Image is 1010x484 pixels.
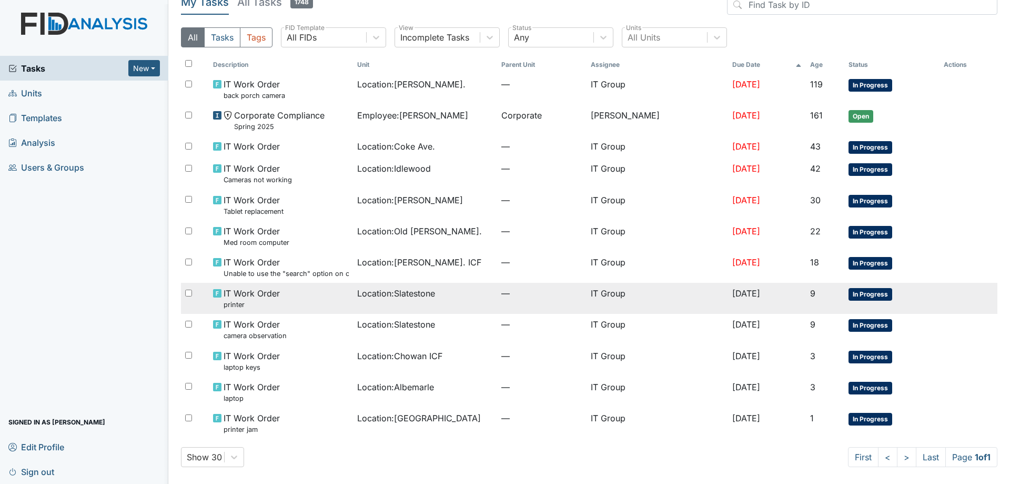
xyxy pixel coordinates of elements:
span: In Progress [849,288,892,301]
span: — [501,350,582,362]
td: IT Group [587,314,728,345]
span: In Progress [849,79,892,92]
td: IT Group [587,190,728,221]
span: IT Work Order Cameras not working [224,162,292,185]
div: Type filter [181,27,272,47]
th: Toggle SortBy [209,56,353,74]
span: Open [849,110,873,123]
small: printer jam [224,424,280,434]
td: IT Group [587,136,728,158]
a: Last [916,447,946,467]
a: > [897,447,916,467]
span: In Progress [849,195,892,208]
span: 3 [810,382,815,392]
span: 1 [810,413,814,423]
div: All Units [628,31,660,44]
span: In Progress [849,141,892,154]
span: 43 [810,141,821,152]
span: Corporate [501,109,542,122]
span: Employee : [PERSON_NAME] [357,109,468,122]
span: 18 [810,257,819,268]
span: Location : [PERSON_NAME] [357,194,463,206]
small: Tablet replacement [224,206,284,216]
th: Toggle SortBy [353,56,497,74]
span: Location : Albemarle [357,381,434,393]
span: IT Work Order [224,140,280,153]
span: Location : Chowan ICF [357,350,442,362]
span: Units [8,85,42,101]
button: Tags [240,27,272,47]
th: Toggle SortBy [844,56,940,74]
small: laptop keys [224,362,280,372]
td: IT Group [587,252,728,283]
small: Spring 2025 [234,122,325,132]
span: [DATE] [732,163,760,174]
span: — [501,225,582,238]
td: [PERSON_NAME] [587,105,728,136]
a: Tasks [8,62,128,75]
span: In Progress [849,351,892,363]
span: IT Work Order back porch camera [224,78,285,101]
th: Toggle SortBy [728,56,806,74]
span: 22 [810,226,821,236]
span: [DATE] [732,351,760,361]
span: Location : Slatestone [357,318,435,331]
span: In Progress [849,163,892,176]
span: IT Work Order laptop keys [224,350,280,372]
span: — [501,140,582,153]
td: IT Group [587,283,728,314]
span: Templates [8,110,62,126]
small: Unable to use the "search" option on cameras. [224,269,349,279]
div: All FIDs [287,31,317,44]
span: [DATE] [732,141,760,152]
th: Toggle SortBy [497,56,587,74]
span: — [501,256,582,269]
small: back porch camera [224,91,285,101]
span: — [501,412,582,424]
span: — [501,287,582,300]
span: [DATE] [732,79,760,90]
span: Analysis [8,134,55,151]
span: In Progress [849,257,892,270]
div: Incomplete Tasks [400,31,469,44]
span: IT Work Order Unable to use the "search" option on cameras. [224,256,349,279]
span: Location : [PERSON_NAME]. ICF [357,256,481,269]
nav: task-pagination [848,447,997,467]
span: Location : Old [PERSON_NAME]. [357,225,482,238]
span: 161 [810,110,823,121]
div: Any [514,31,529,44]
span: — [501,78,582,91]
span: Edit Profile [8,439,64,455]
span: In Progress [849,382,892,394]
span: 30 [810,195,821,205]
button: All [181,27,205,47]
span: Users & Groups [8,159,84,175]
span: IT Work Order printer [224,287,280,310]
span: Location : Slatestone [357,287,435,300]
td: IT Group [587,377,728,408]
span: — [501,381,582,393]
td: IT Group [587,158,728,189]
small: laptop [224,393,280,403]
span: [DATE] [732,226,760,236]
span: 9 [810,319,815,330]
div: Show 30 [187,451,222,463]
span: 9 [810,288,815,299]
th: Actions [940,56,992,74]
span: [DATE] [732,319,760,330]
span: Location : [PERSON_NAME]. [357,78,466,91]
input: Toggle All Rows Selected [185,60,192,67]
span: [DATE] [732,288,760,299]
span: [DATE] [732,257,760,268]
span: 119 [810,79,823,90]
span: 3 [810,351,815,361]
span: [DATE] [732,110,760,121]
span: Signed in as [PERSON_NAME] [8,414,105,430]
td: IT Group [587,221,728,252]
span: In Progress [849,319,892,332]
small: Cameras not working [224,175,292,185]
span: IT Work Order Med room computer [224,225,289,248]
button: Tasks [204,27,240,47]
td: IT Group [587,345,728,377]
